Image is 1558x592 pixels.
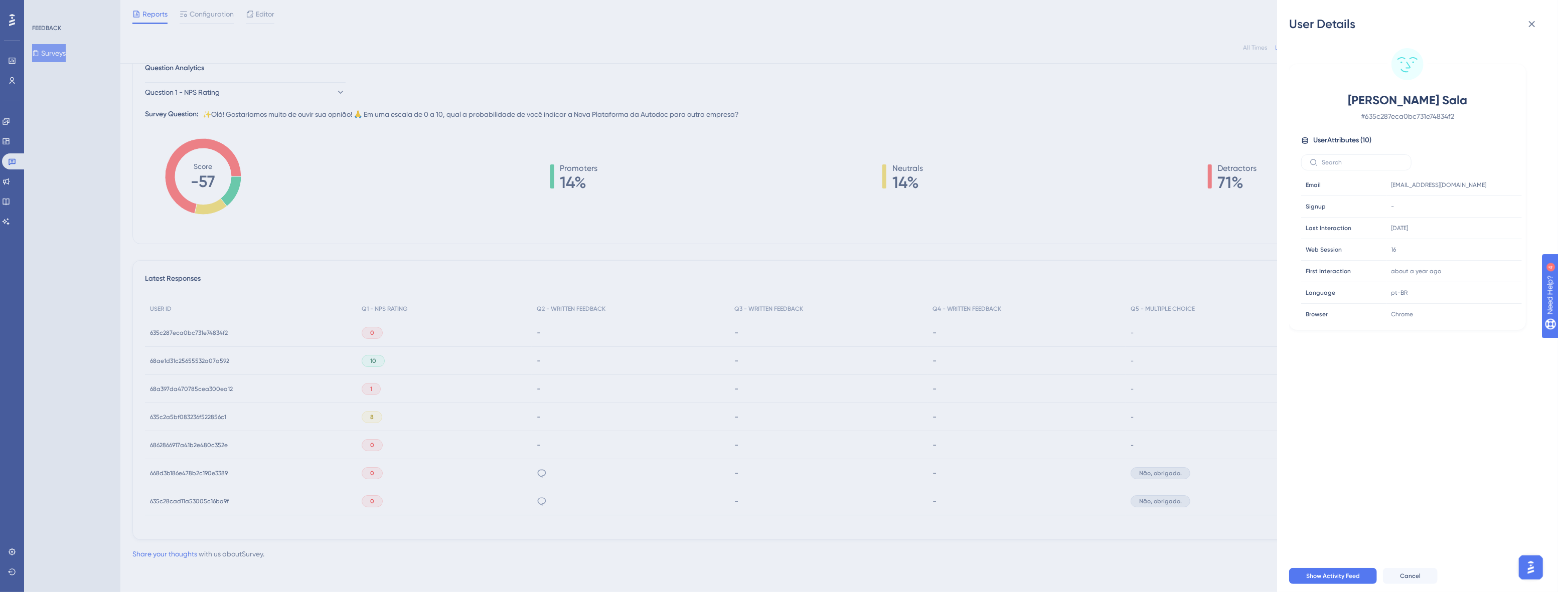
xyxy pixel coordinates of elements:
span: Need Help? [24,3,63,15]
span: Cancel [1400,572,1421,580]
span: [PERSON_NAME] Sala [1319,92,1496,108]
span: 16 [1391,246,1396,254]
span: Last Interaction [1306,224,1351,232]
span: Email [1306,181,1321,189]
span: First Interaction [1306,267,1351,275]
span: Language [1306,289,1335,297]
button: Show Activity Feed [1289,568,1377,584]
span: pt-BR [1391,289,1408,297]
span: Browser [1306,310,1328,318]
span: Web Session [1306,246,1342,254]
button: Cancel [1383,568,1438,584]
span: Chrome [1391,310,1414,318]
input: Search [1322,159,1403,166]
iframe: UserGuiding AI Assistant Launcher [1516,552,1546,582]
span: - [1391,203,1394,211]
span: [EMAIL_ADDRESS][DOMAIN_NAME] [1391,181,1487,189]
span: User Attributes ( 10 ) [1313,134,1371,146]
div: 4 [70,5,73,13]
span: # 635c287eca0bc731e74834f2 [1319,110,1496,122]
div: User Details [1289,16,1546,32]
span: Signup [1306,203,1326,211]
span: Show Activity Feed [1306,572,1360,580]
time: [DATE] [1391,225,1409,232]
time: about a year ago [1391,268,1442,275]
